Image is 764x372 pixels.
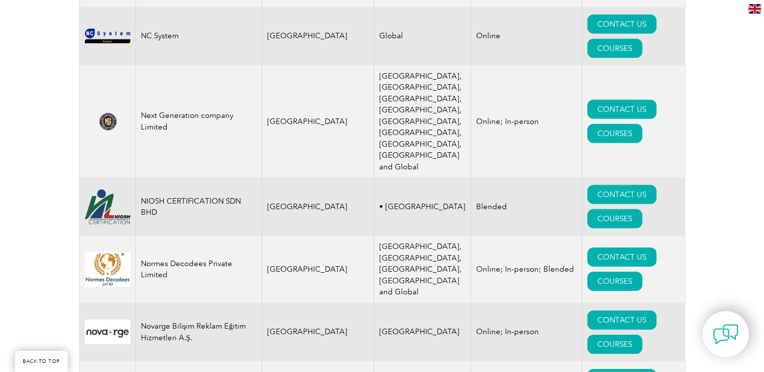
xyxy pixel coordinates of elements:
a: CONTACT US [587,247,656,267]
td: [GEOGRAPHIC_DATA], [GEOGRAPHIC_DATA], [GEOGRAPHIC_DATA], [GEOGRAPHIC_DATA], [GEOGRAPHIC_DATA], [G... [374,66,471,178]
td: Online; In-person [471,303,582,361]
a: BACK TO TOP [15,351,68,372]
td: [GEOGRAPHIC_DATA] [262,7,374,66]
td: NIOSH CERTIFICATION SDN BHD [135,177,262,236]
img: 702e9b5a-1e04-f011-bae3-00224896f61f-logo.png [85,105,130,138]
td: [GEOGRAPHIC_DATA] [262,177,374,236]
td: Normes Decodees Private Limited [135,236,262,303]
td: [GEOGRAPHIC_DATA] [262,236,374,303]
td: [GEOGRAPHIC_DATA] [262,303,374,361]
a: COURSES [587,209,642,228]
td: [GEOGRAPHIC_DATA] [262,66,374,178]
td: • [GEOGRAPHIC_DATA] [374,177,471,236]
a: CONTACT US [587,185,656,204]
img: 1c6ae324-6e1b-ec11-b6e7-002248185d5d-logo.png [85,190,130,224]
img: contact-chat.png [713,322,738,347]
td: Online [471,7,582,66]
td: NC System [135,7,262,66]
td: Blended [471,177,582,236]
a: COURSES [587,39,642,58]
img: e7b63985-9dc1-ec11-983f-002248d3b10e-logo.png [85,252,130,286]
a: CONTACT US [587,15,656,34]
td: [GEOGRAPHIC_DATA] [374,303,471,361]
td: Novarge Bilişim Reklam Eğitim Hizmetleri A.Ş. [135,303,262,361]
a: COURSES [587,272,642,291]
td: Online; In-person [471,66,582,178]
a: CONTACT US [587,311,656,330]
a: COURSES [587,335,642,354]
td: Global [374,7,471,66]
a: CONTACT US [587,100,656,119]
td: Online; In-person; Blended [471,236,582,303]
a: COURSES [587,124,642,143]
td: [GEOGRAPHIC_DATA], [GEOGRAPHIC_DATA], [GEOGRAPHIC_DATA], [GEOGRAPHIC_DATA] and Global [374,236,471,303]
td: Next Generation company Limited [135,66,262,178]
img: 9e55bf80-85bc-ef11-a72f-00224892eff5-logo.png [85,29,130,43]
img: 57350245-2fe8-ed11-8848-002248156329-logo.jpg [85,320,130,344]
img: en [748,4,761,14]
